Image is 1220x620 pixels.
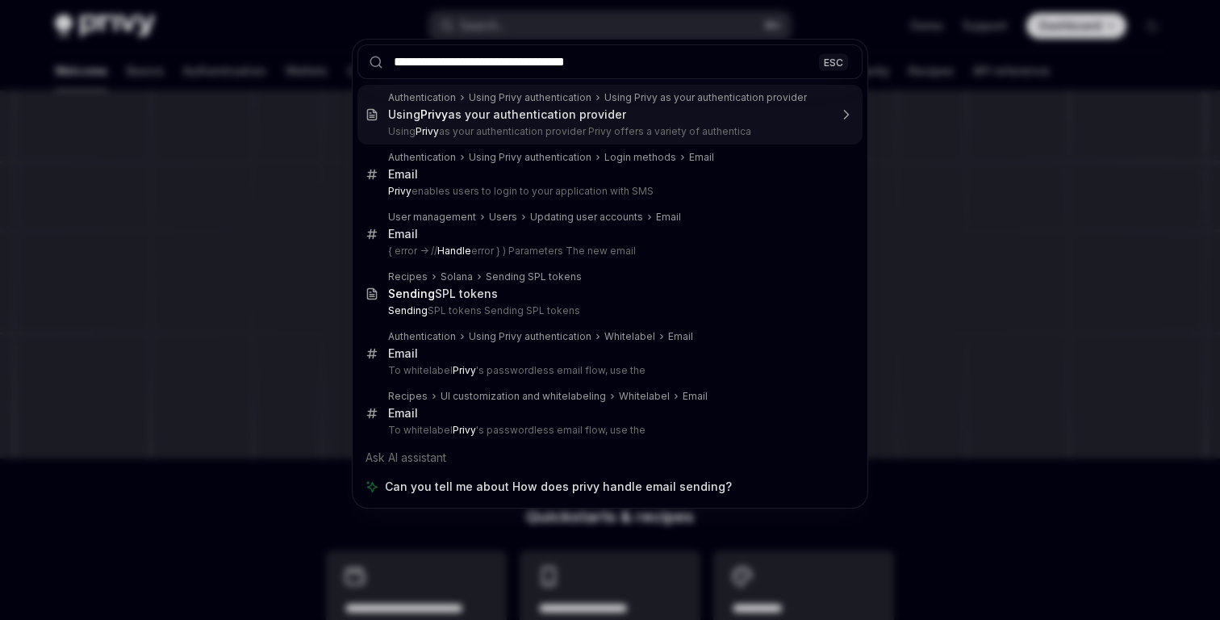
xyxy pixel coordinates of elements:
div: Email [656,211,681,224]
div: SPL tokens [388,287,498,301]
b: Sending [388,304,428,316]
div: Email [388,346,418,361]
div: Email [689,151,714,164]
p: To whitelabel 's passwordless email flow, use the [388,364,829,377]
div: UI customization and whitelabeling [441,390,606,403]
div: Whitelabel [604,330,655,343]
div: Using as your authentication provider [388,107,626,122]
div: Email [668,330,693,343]
b: Privy [453,424,476,436]
p: To whitelabel 's passwordless email flow, use the [388,424,829,437]
div: ESC [819,53,848,70]
div: Solana [441,270,473,283]
div: Email [388,406,418,421]
div: Ask AI assistant [357,443,863,472]
p: Using as your authentication provider Privy offers a variety of authentica [388,125,829,138]
div: Using Privy authentication [469,151,591,164]
div: User management [388,211,476,224]
div: Authentication [388,330,456,343]
div: Email [683,390,708,403]
b: Privy [453,364,476,376]
div: Recipes [388,270,428,283]
div: Using Privy authentication [469,91,591,104]
div: Email [388,227,418,241]
p: { error -> // error } ) Parameters The new email [388,245,829,258]
b: Privy [420,107,448,121]
div: Updating user accounts [530,211,643,224]
p: enables users to login to your application with SMS [388,185,829,198]
p: SPL tokens Sending SPL tokens [388,304,829,317]
b: Handle [437,245,471,257]
b: Sending [388,287,435,300]
b: Privy [388,185,412,197]
div: Email [388,167,418,182]
div: Users [489,211,517,224]
div: Recipes [388,390,428,403]
b: Privy [416,125,439,137]
div: Login methods [604,151,676,164]
div: Authentication [388,91,456,104]
div: Sending SPL tokens [486,270,582,283]
div: Whitelabel [619,390,670,403]
div: Using Privy as your authentication provider [604,91,807,104]
span: Can you tell me about How does privy handle email sending? [385,479,732,495]
div: Authentication [388,151,456,164]
div: Using Privy authentication [469,330,591,343]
